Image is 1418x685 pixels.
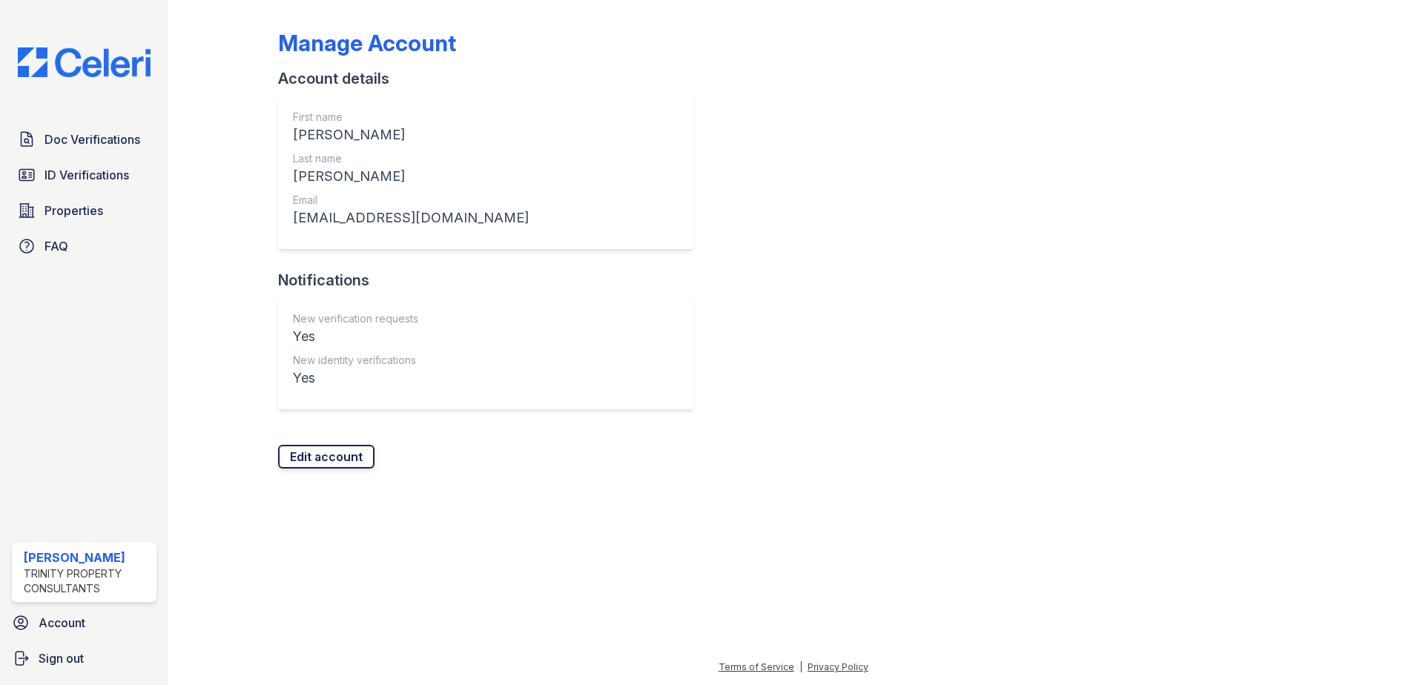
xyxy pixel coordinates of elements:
div: | [799,661,802,672]
a: Privacy Policy [808,661,868,672]
div: Account details [278,68,705,89]
a: ID Verifications [12,160,156,190]
img: CE_Logo_Blue-a8612792a0a2168367f1c8372b55b34899dd931a85d93a1a3d3e32e68fde9ad4.png [6,47,162,77]
span: Doc Verifications [44,130,140,148]
div: First name [293,110,529,125]
a: Doc Verifications [12,125,156,154]
div: Yes [293,368,418,388]
div: Notifications [278,270,705,291]
span: Account [39,614,85,632]
div: [PERSON_NAME] [293,125,529,145]
a: Sign out [6,643,162,673]
a: FAQ [12,231,156,261]
span: ID Verifications [44,166,129,184]
div: New verification requests [293,311,418,326]
a: Properties [12,196,156,225]
span: FAQ [44,237,68,255]
span: Properties [44,202,103,219]
div: Yes [293,326,418,347]
a: Terms of Service [719,661,794,672]
div: [EMAIL_ADDRESS][DOMAIN_NAME] [293,208,529,228]
div: Last name [293,151,529,166]
div: [PERSON_NAME] [293,166,529,187]
div: Email [293,193,529,208]
div: [PERSON_NAME] [24,549,151,566]
a: Edit account [278,445,375,469]
span: Sign out [39,649,84,667]
div: Manage Account [278,30,456,56]
div: Trinity Property Consultants [24,566,151,596]
div: New identity verifications [293,353,418,368]
a: Account [6,608,162,638]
